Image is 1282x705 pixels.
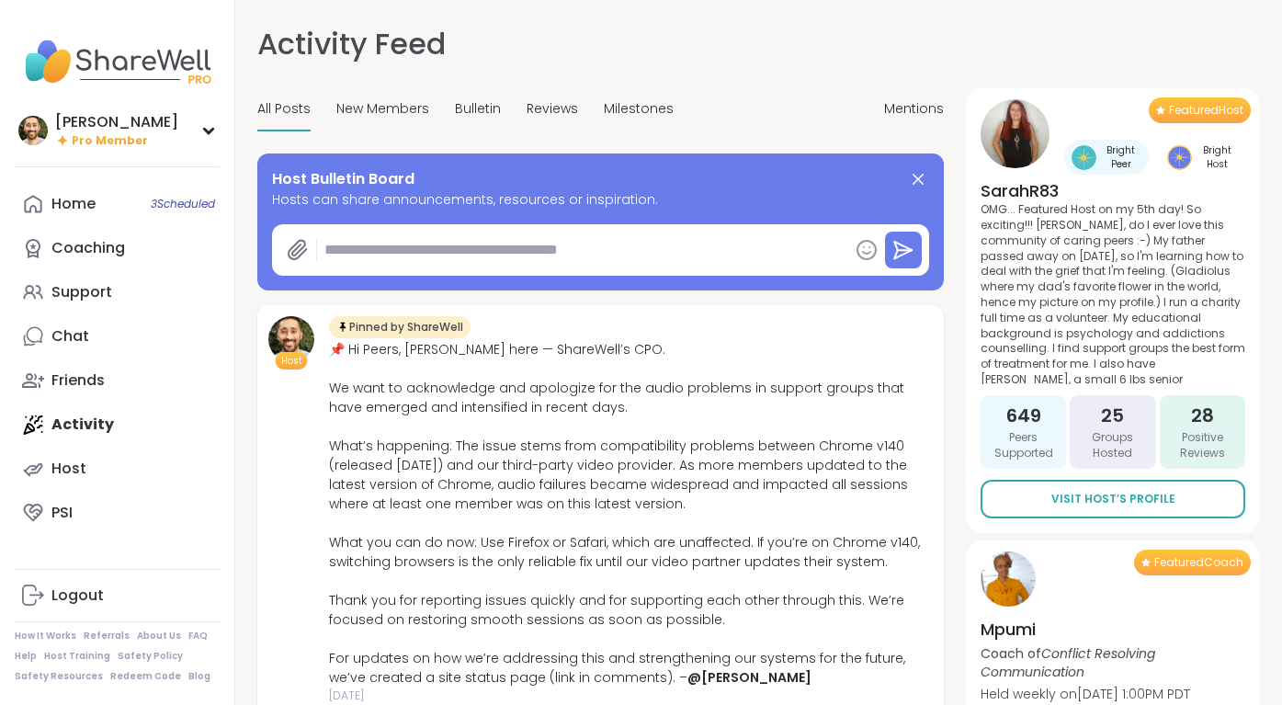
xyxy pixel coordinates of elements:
[336,99,429,119] span: New Members
[1101,403,1124,428] span: 25
[15,29,220,94] img: ShareWell Nav Logo
[981,202,1245,384] p: OMG... Featured Host on my 5th day! So exciting!!! [PERSON_NAME], do I ever love this community o...
[18,116,48,145] img: brett
[188,630,208,642] a: FAQ
[15,270,220,314] a: Support
[981,551,1036,607] img: Mpumi
[51,586,104,606] div: Logout
[55,112,178,132] div: [PERSON_NAME]
[15,650,37,663] a: Help
[151,197,215,211] span: 3 Scheduled
[329,316,471,338] div: Pinned by ShareWell
[1167,430,1238,461] span: Positive Reviews
[51,370,105,391] div: Friends
[1006,403,1041,428] span: 649
[15,670,103,683] a: Safety Resources
[51,282,112,302] div: Support
[884,99,944,119] span: Mentions
[51,194,96,214] div: Home
[1154,555,1243,570] span: Featured Coach
[15,182,220,226] a: Home3Scheduled
[137,630,181,642] a: About Us
[981,99,1049,168] img: SarahR83
[15,630,76,642] a: How It Works
[15,491,220,535] a: PSI
[268,316,314,362] img: brett
[15,314,220,358] a: Chat
[1077,430,1148,461] span: Groups Hosted
[1100,143,1141,171] span: Bright Peer
[15,574,220,618] a: Logout
[988,430,1059,461] span: Peers Supported
[15,358,220,403] a: Friends
[1051,491,1175,507] span: Visit Host’s Profile
[51,326,89,347] div: Chat
[455,99,501,119] span: Bulletin
[1072,145,1096,170] img: Bright Peer
[981,644,1245,681] p: Coach of
[188,670,210,683] a: Blog
[118,650,183,663] a: Safety Policy
[1191,403,1214,428] span: 28
[527,99,578,119] span: Reviews
[329,340,933,688] div: 📌 Hi Peers, [PERSON_NAME] here — ShareWell’s CPO. We want to acknowledge and apologize for the au...
[110,670,181,683] a: Redeem Code
[51,459,86,479] div: Host
[981,685,1245,703] p: Held weekly on [DATE] 1:00PM PDT
[981,644,1155,681] i: Conflict Resolving Communication
[44,650,110,663] a: Host Training
[84,630,130,642] a: Referrals
[72,133,148,149] span: Pro Member
[257,99,311,119] span: All Posts
[272,168,414,190] span: Host Bulletin Board
[272,190,929,210] span: Hosts can share announcements, resources or inspiration.
[329,688,933,704] span: [DATE]
[51,238,125,258] div: Coaching
[1196,143,1238,171] span: Bright Host
[981,480,1245,518] a: Visit Host’s Profile
[981,618,1245,641] h4: Mpumi
[1167,145,1192,170] img: Bright Host
[51,503,73,523] div: PSI
[15,226,220,270] a: Coaching
[1169,103,1243,118] span: Featured Host
[981,179,1245,202] h4: SarahR83
[15,447,220,491] a: Host
[604,99,674,119] span: Milestones
[257,22,446,66] h1: Activity Feed
[687,668,811,687] a: @[PERSON_NAME]
[281,354,302,368] span: Host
